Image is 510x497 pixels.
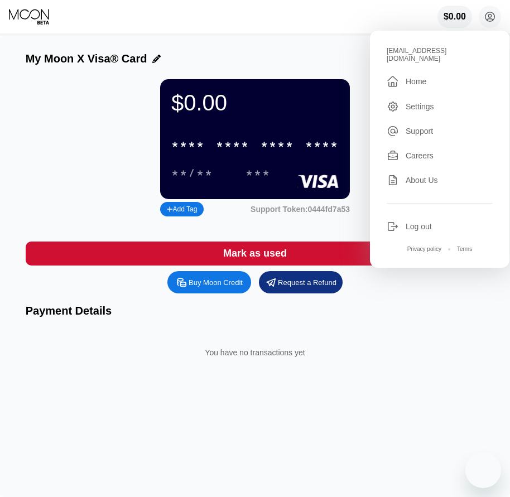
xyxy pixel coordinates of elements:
[387,75,399,88] div: 
[387,125,493,137] div: Support
[406,102,434,111] div: Settings
[444,12,466,22] div: $0.00
[167,271,251,293] div: Buy Moon Credit
[457,246,472,252] div: Terms
[406,176,438,185] div: About Us
[26,305,485,317] div: Payment Details
[387,149,493,162] div: Careers
[406,127,433,136] div: Support
[171,90,339,115] div: $0.00
[251,205,350,214] div: Support Token: 0444fd7a53
[167,205,197,213] div: Add Tag
[278,278,336,287] div: Request a Refund
[387,47,493,62] div: [EMAIL_ADDRESS][DOMAIN_NAME]
[437,6,472,28] div: $0.00
[387,220,493,233] div: Log out
[189,278,243,287] div: Buy Moon Credit
[406,151,434,160] div: Careers
[35,337,476,368] div: You have no transactions yet
[26,52,147,65] div: My Moon X Visa® Card
[407,246,441,252] div: Privacy policy
[387,75,493,88] div: Home
[406,222,432,231] div: Log out
[223,247,287,260] div: Mark as used
[387,174,493,186] div: About Us
[160,202,204,216] div: Add Tag
[406,77,426,86] div: Home
[465,452,501,488] iframe: Button to launch messaging window
[251,205,350,214] div: Support Token:0444fd7a53
[259,271,343,293] div: Request a Refund
[26,242,485,266] div: Mark as used
[387,100,493,113] div: Settings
